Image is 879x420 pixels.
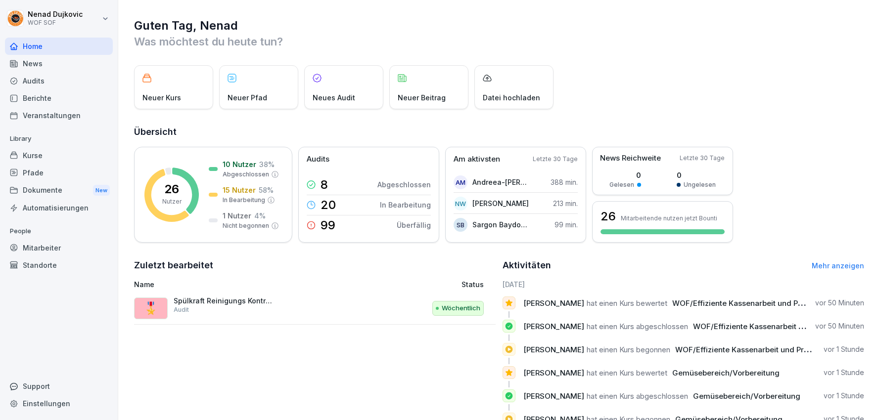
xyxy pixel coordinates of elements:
[28,10,83,19] p: Nenad Dujkovic
[321,179,328,191] p: 8
[815,321,864,331] p: vor 50 Minuten
[462,279,484,290] p: Status
[523,368,584,378] span: [PERSON_NAME]
[143,299,158,317] p: 🎖️
[28,19,83,26] p: WOF SOF
[5,181,113,200] div: Dokumente
[503,258,551,272] h2: Aktivitäten
[553,198,578,209] p: 213 min.
[5,181,113,200] a: DokumenteNew
[5,131,113,147] p: Library
[472,177,529,187] p: Andreea-[PERSON_NAME]
[693,322,877,331] span: WOF/Effiziente Kassenarbeit und Problemlösungen
[5,38,113,55] a: Home
[587,345,670,354] span: hat einen Kurs begonnen
[254,210,266,221] p: 4 %
[397,220,431,230] p: Überfällig
[587,391,688,401] span: hat einen Kurs abgeschlossen
[134,258,496,272] h2: Zuletzt bearbeitet
[5,72,113,89] a: Audits
[5,395,113,412] a: Einstellungen
[93,185,110,196] div: New
[824,368,864,378] p: vor 1 Stunde
[134,18,864,34] h1: Guten Tag, Nenad
[223,185,256,195] p: 15 Nutzer
[5,239,113,256] a: Mitarbeiter
[223,170,269,179] p: Abgeschlossen
[533,155,578,164] p: Letzte 30 Tage
[223,221,269,230] p: Nicht begonnen
[609,180,634,189] p: Gelesen
[601,208,616,225] h3: 26
[815,298,864,308] p: vor 50 Minuten
[228,92,267,103] p: Neuer Pfad
[259,159,275,169] p: 38 %
[5,55,113,72] a: News
[5,164,113,181] a: Pfade
[259,185,274,195] p: 58 %
[824,344,864,354] p: vor 1 Stunde
[680,154,725,163] p: Letzte 30 Tage
[223,196,265,205] p: In Bearbeitung
[587,368,667,378] span: hat einen Kurs bewertet
[609,170,641,180] p: 0
[454,175,467,189] div: AM
[321,219,335,231] p: 99
[812,261,864,270] a: Mehr anzeigen
[5,378,113,395] div: Support
[555,219,578,230] p: 99 min.
[523,345,584,354] span: [PERSON_NAME]
[134,125,864,139] h2: Übersicht
[672,368,780,378] span: Gemüsebereich/Vorbereitung
[162,197,182,206] p: Nutzer
[677,170,716,180] p: 0
[454,154,500,165] p: Am aktivsten
[684,180,716,189] p: Ungelesen
[621,214,717,222] p: Mitarbeitende nutzen jetzt Bounti
[5,199,113,216] a: Automatisierungen
[134,34,864,49] p: Was möchtest du heute tun?
[454,197,467,210] div: NW
[483,92,540,103] p: Datei hochladen
[5,147,113,164] a: Kurse
[307,154,329,165] p: Audits
[587,298,667,308] span: hat einen Kurs bewertet
[134,293,496,325] a: 🎖️Spülkraft Reinigungs KontrolleAuditWöchentlich
[5,256,113,274] a: Standorte
[693,391,800,401] span: Gemüsebereich/Vorbereitung
[503,279,864,290] h6: [DATE]
[5,223,113,239] p: People
[454,218,467,232] div: SB
[824,391,864,401] p: vor 1 Stunde
[551,177,578,187] p: 388 min.
[5,107,113,124] div: Veranstaltungen
[600,153,661,164] p: News Reichweite
[5,89,113,107] a: Berichte
[523,322,584,331] span: [PERSON_NAME]
[313,92,355,103] p: Neues Audit
[523,298,584,308] span: [PERSON_NAME]
[321,199,336,211] p: 20
[164,183,179,195] p: 26
[672,298,856,308] span: WOF/Effiziente Kassenarbeit und Problemlösungen
[142,92,181,103] p: Neuer Kurs
[174,296,273,305] p: Spülkraft Reinigungs Kontrolle
[377,179,431,190] p: Abgeschlossen
[523,391,584,401] span: [PERSON_NAME]
[587,322,688,331] span: hat einen Kurs abgeschlossen
[398,92,446,103] p: Neuer Beitrag
[675,345,859,354] span: WOF/Effiziente Kassenarbeit und Problemlösungen
[472,198,529,209] p: [PERSON_NAME]
[442,303,480,313] p: Wöchentlich
[223,210,251,221] p: 1 Nutzer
